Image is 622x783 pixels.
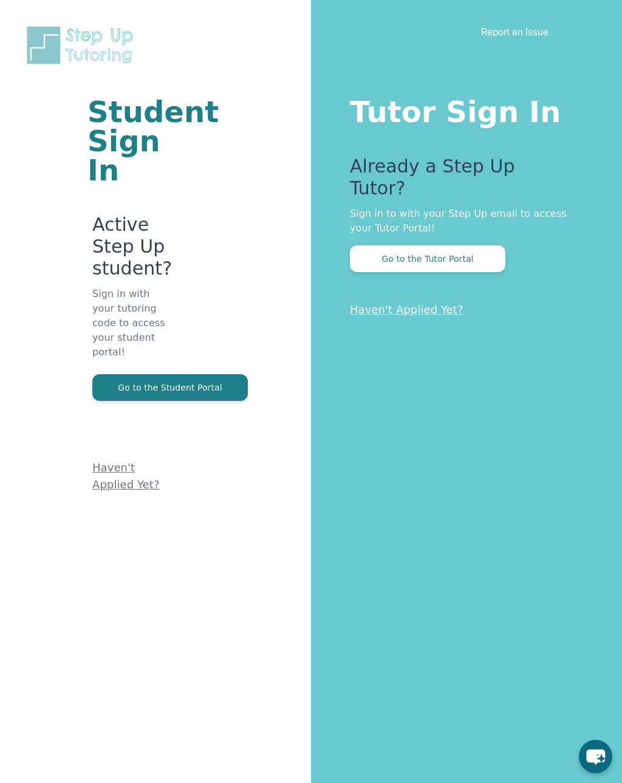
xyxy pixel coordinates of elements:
a: Go to the Tutor Portal [350,253,505,264]
img: Step Up Tutoring horizontal logo [24,24,141,66]
a: Haven't Applied Yet? [92,461,160,491]
p: Sign in to with your Step Up email to access your Tutor Portal! [350,207,573,236]
p: Sign in with your tutoring code to access your student portal! [92,287,165,374]
a: Haven't Applied Yet? [350,303,463,316]
button: chat-button [579,740,612,773]
button: Go to the Tutor Portal [350,245,505,272]
a: Go to the Student Portal [92,381,248,393]
h1: Student Sign In [87,97,165,185]
h1: Tutor Sign In [350,92,573,126]
a: Report an Issue [481,26,549,38]
p: Already a Step Up Tutor? [350,156,573,207]
button: Go to the Student Portal [92,374,248,401]
p: Active Step Up student? [92,214,165,287]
